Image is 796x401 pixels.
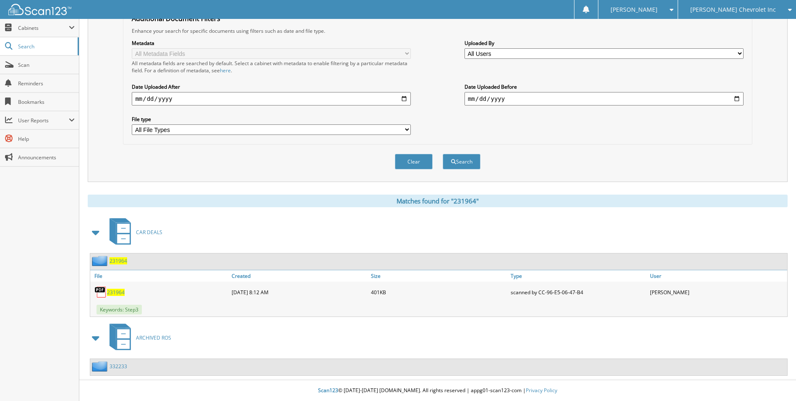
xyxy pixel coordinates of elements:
[395,154,433,169] button: Clear
[132,40,411,47] label: Metadata
[465,83,744,90] label: Date Uploaded Before
[18,43,73,50] span: Search
[509,270,648,282] a: Type
[526,387,557,394] a: Privacy Policy
[97,305,142,314] span: Keywords: Step3
[8,4,71,15] img: scan123-logo-white.svg
[465,92,744,106] input: end
[754,361,796,401] iframe: Chat Widget
[128,27,747,34] div: Enhance your search for specific documents using filters such as date and file type.
[465,40,744,47] label: Uploaded By
[318,387,338,394] span: Scan123
[79,380,796,401] div: © [DATE]-[DATE] [DOMAIN_NAME]. All rights reserved | appg01-scan123-com |
[132,83,411,90] label: Date Uploaded After
[90,270,230,282] a: File
[443,154,480,169] button: Search
[94,286,107,298] img: PDF.png
[18,117,69,124] span: User Reports
[104,321,171,354] a: ARCHIVED ROS
[92,256,110,266] img: folder2.png
[107,289,125,296] a: 231964
[18,80,75,87] span: Reminders
[18,135,75,142] span: Help
[132,60,411,74] div: All metadata fields are searched by default. Select a cabinet with metadata to enable filtering b...
[648,284,787,301] div: [PERSON_NAME]
[220,67,231,74] a: here
[88,195,788,207] div: Matches found for "231964"
[110,363,127,370] a: 332233
[18,154,75,161] span: Announcements
[136,334,171,341] span: ARCHIVED ROS
[18,61,75,69] span: Scan
[690,7,776,12] span: [PERSON_NAME] Chevrolet Inc
[92,361,110,372] img: folder2.png
[110,257,127,264] a: 231964
[230,270,369,282] a: Created
[136,229,162,236] span: CAR DEALS
[132,92,411,106] input: start
[648,270,787,282] a: User
[369,284,508,301] div: 401KB
[509,284,648,301] div: scanned by CC-96-E5-06-47-B4
[369,270,508,282] a: Size
[18,98,75,106] span: Bookmarks
[230,284,369,301] div: [DATE] 8:12 AM
[611,7,658,12] span: [PERSON_NAME]
[104,216,162,249] a: CAR DEALS
[18,24,69,32] span: Cabinets
[132,116,411,123] label: File type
